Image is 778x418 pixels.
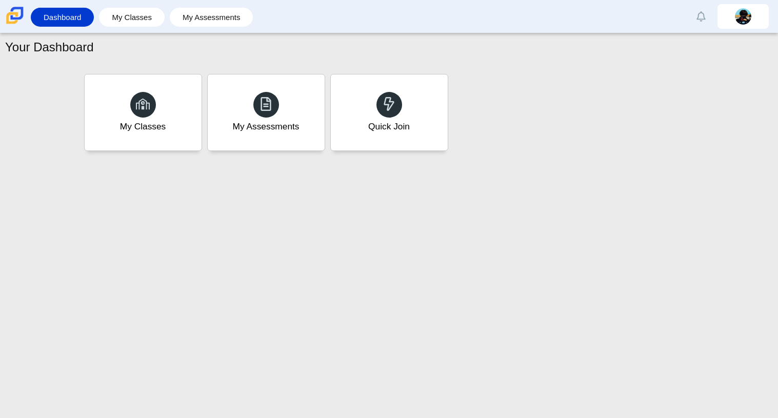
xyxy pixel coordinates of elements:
[5,39,94,56] h1: Your Dashboard
[36,8,89,27] a: Dashboard
[690,5,712,28] a: Alerts
[4,5,26,26] img: Carmen School of Science & Technology
[330,74,448,151] a: Quick Join
[120,120,166,133] div: My Classes
[175,8,248,27] a: My Assessments
[84,74,202,151] a: My Classes
[368,120,410,133] div: Quick Join
[717,4,769,29] a: noorqaidah.bintika.jECL21
[207,74,325,151] a: My Assessments
[4,19,26,28] a: Carmen School of Science & Technology
[233,120,300,133] div: My Assessments
[104,8,159,27] a: My Classes
[735,8,751,25] img: noorqaidah.bintika.jECL21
